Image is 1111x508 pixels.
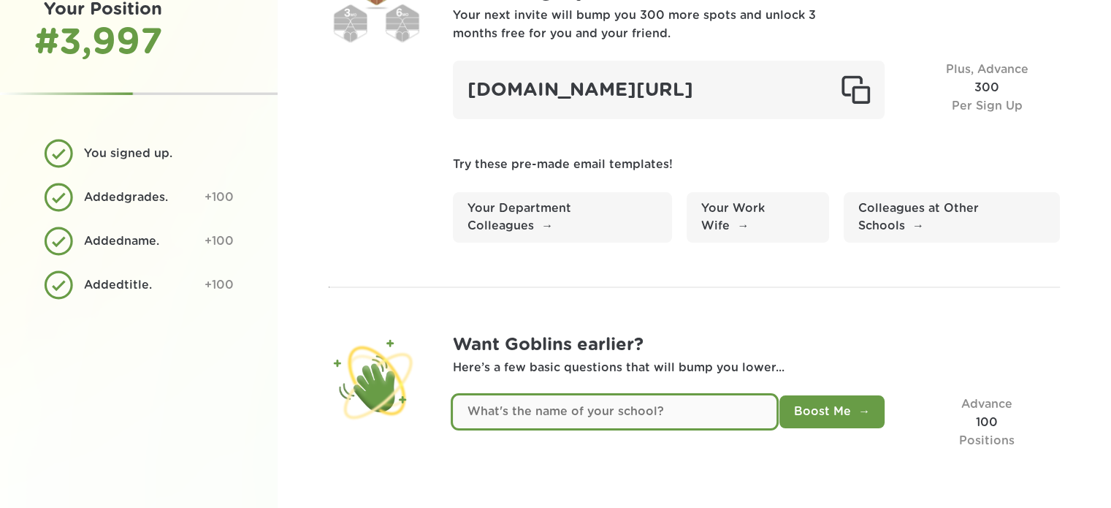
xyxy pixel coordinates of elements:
div: +100 [205,276,234,295]
span: Advance [961,398,1012,410]
p: Try these pre-made email templates! [453,156,1060,174]
h1: Want Goblins earlier? [453,332,1060,359]
div: +100 [205,189,234,207]
p: Here’s a few basic questions that will bump you lower... [453,359,1060,377]
div: Added grades . [84,189,194,207]
a: Colleagues at Other Schools [844,192,1060,243]
div: +100 [205,232,234,251]
span: Per Sign Up [952,100,1023,112]
span: Positions [959,435,1015,447]
input: What's the name of your school? [453,395,776,428]
button: Boost Me [779,395,885,428]
div: 100 [914,395,1060,450]
div: Added title . [84,276,194,295]
div: # 3,997 [34,22,243,65]
div: 300 [914,61,1060,119]
div: Added name . [84,232,194,251]
div: You signed up. [84,145,223,163]
a: Your Department Colleagues [453,192,672,243]
span: Plus, Advance [946,64,1028,75]
a: Your Work Wife [687,192,829,243]
div: [DOMAIN_NAME][URL] [453,61,885,119]
div: Your next invite will bump you 300 more spots and unlock 3 months free for you and your friend. [453,7,818,43]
